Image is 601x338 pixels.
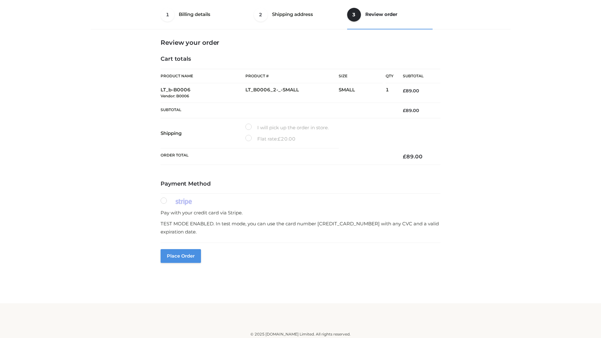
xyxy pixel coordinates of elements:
label: Flat rate: [245,135,295,143]
bdi: 89.00 [403,108,419,113]
th: Shipping [161,118,245,148]
th: Product Name [161,69,245,83]
th: Subtotal [161,103,393,118]
h4: Cart totals [161,56,440,63]
h4: Payment Method [161,181,440,187]
p: TEST MODE ENABLED. In test mode, you can use the card number [CREDIT_CARD_NUMBER] with any CVC an... [161,220,440,236]
td: SMALL [339,83,386,103]
td: LT_B0006_2-_-SMALL [245,83,339,103]
th: Subtotal [393,69,440,83]
p: Pay with your credit card via Stripe. [161,209,440,217]
th: Order Total [161,148,393,165]
td: 1 [386,83,393,103]
bdi: 89.00 [403,88,419,94]
h3: Review your order [161,39,440,46]
span: £ [403,108,406,113]
bdi: 89.00 [403,153,423,160]
th: Product # [245,69,339,83]
span: £ [278,136,281,142]
small: Vendor: B0006 [161,94,189,98]
div: © 2025 [DOMAIN_NAME] Limited. All rights reserved. [93,331,508,337]
span: £ [403,153,406,160]
th: Size [339,69,383,83]
td: LT_b-B0006 [161,83,245,103]
span: £ [403,88,406,94]
label: I will pick up the order in store. [245,124,329,132]
th: Qty [386,69,393,83]
bdi: 20.00 [278,136,295,142]
button: Place order [161,249,201,263]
